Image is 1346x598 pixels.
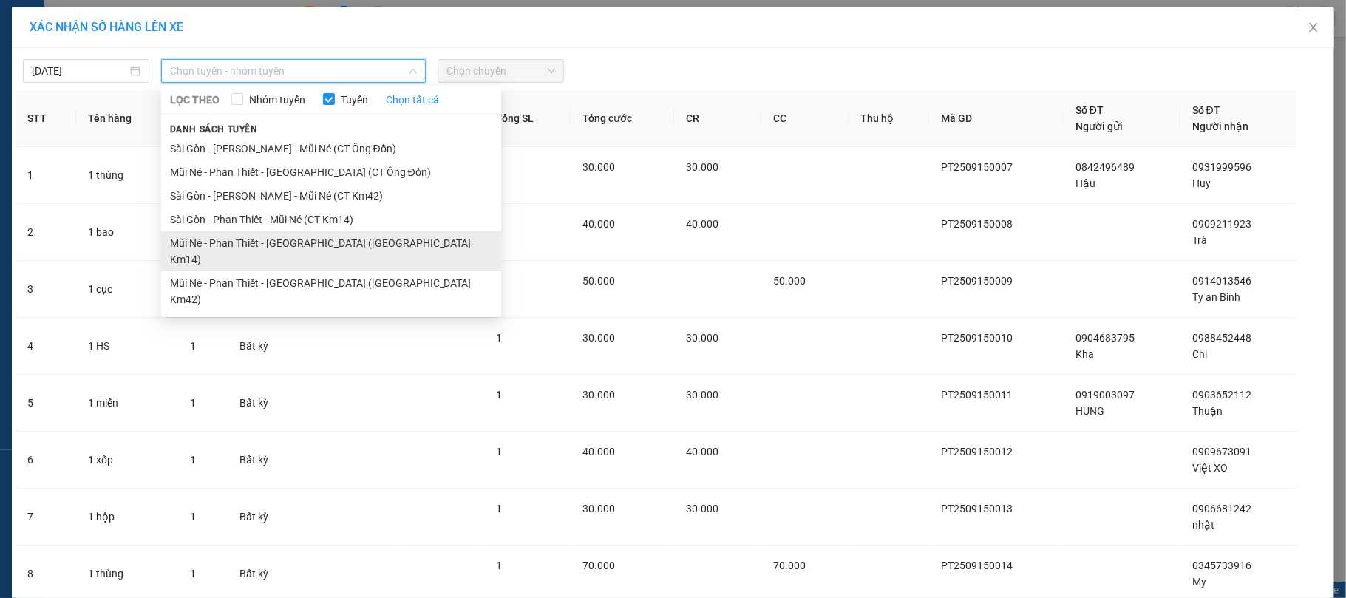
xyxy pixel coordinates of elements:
[1192,462,1228,474] span: Việt XO
[32,63,127,79] input: 15/09/2025
[16,204,76,261] td: 2
[1192,405,1223,417] span: Thuận
[1075,389,1135,401] span: 0919003097
[1192,560,1251,571] span: 0345733916
[1075,104,1104,116] span: Số ĐT
[1192,576,1206,588] span: My
[686,218,718,230] span: 40.000
[76,489,178,546] td: 1 hộp
[335,92,374,108] span: Tuyến
[773,560,806,571] span: 70.000
[582,332,615,344] span: 30.000
[773,275,806,287] span: 50.000
[1192,332,1251,344] span: 0988452448
[16,261,76,318] td: 3
[160,18,196,54] img: logo.jpg
[228,375,302,432] td: Bất kỳ
[16,90,76,147] th: STT
[571,90,674,147] th: Tổng cước
[161,231,501,271] li: Mũi Né - Phan Thiết - [GEOGRAPHIC_DATA] ([GEOGRAPHIC_DATA] Km14)
[582,560,615,571] span: 70.000
[849,90,930,147] th: Thu hộ
[582,275,615,287] span: 50.000
[1192,104,1220,116] span: Số ĐT
[582,503,615,514] span: 30.000
[161,137,501,160] li: Sài Gòn - [PERSON_NAME] - Mũi Né (CT Ông Đồn)
[1075,348,1094,360] span: Kha
[496,446,502,458] span: 1
[228,432,302,489] td: Bất kỳ
[674,90,761,147] th: CR
[190,568,196,580] span: 1
[1075,120,1123,132] span: Người gửi
[1075,177,1095,189] span: Hậu
[124,56,203,68] b: [DOMAIN_NAME]
[496,503,502,514] span: 1
[16,375,76,432] td: 5
[243,92,311,108] span: Nhóm tuyến
[1075,405,1104,417] span: HUNG
[190,340,196,352] span: 1
[190,454,196,466] span: 1
[1192,234,1207,246] span: Trà
[496,332,502,344] span: 1
[16,147,76,204] td: 1
[124,70,203,89] li: (c) 2017
[76,261,178,318] td: 1 cục
[161,160,501,184] li: Mũi Né - Phan Thiết - [GEOGRAPHIC_DATA] (CT Ông Đồn)
[76,90,178,147] th: Tên hàng
[941,503,1013,514] span: PT2509150013
[76,375,178,432] td: 1 miến
[496,560,502,571] span: 1
[941,389,1013,401] span: PT2509150011
[686,161,718,173] span: 30.000
[1293,7,1334,49] button: Close
[1192,389,1251,401] span: 0903652112
[16,432,76,489] td: 6
[16,318,76,375] td: 4
[1192,275,1251,287] span: 0914013546
[941,275,1013,287] span: PT2509150009
[582,161,615,173] span: 30.000
[1192,446,1251,458] span: 0909673091
[18,95,84,165] b: [PERSON_NAME]
[941,560,1013,571] span: PT2509150014
[76,147,178,204] td: 1 thùng
[941,446,1013,458] span: PT2509150012
[929,90,1064,147] th: Mã GD
[170,60,417,82] span: Chọn tuyến - nhóm tuyến
[161,123,267,136] span: Danh sách tuyến
[161,184,501,208] li: Sài Gòn - [PERSON_NAME] - Mũi Né (CT Km42)
[1192,218,1251,230] span: 0909211923
[1192,291,1240,303] span: Ty an Bình
[686,503,718,514] span: 30.000
[386,92,439,108] a: Chọn tất cả
[582,218,615,230] span: 40.000
[76,318,178,375] td: 1 HS
[161,271,501,311] li: Mũi Né - Phan Thiết - [GEOGRAPHIC_DATA] ([GEOGRAPHIC_DATA] Km42)
[1192,120,1248,132] span: Người nhận
[496,389,502,401] span: 1
[941,218,1013,230] span: PT2509150008
[409,67,418,75] span: down
[686,389,718,401] span: 30.000
[76,432,178,489] td: 1 xốp
[1075,161,1135,173] span: 0842496489
[1192,348,1207,360] span: Chi
[941,332,1013,344] span: PT2509150010
[1308,21,1319,33] span: close
[446,60,555,82] span: Chọn chuyến
[170,92,220,108] span: LỌC THEO
[686,446,718,458] span: 40.000
[16,489,76,546] td: 7
[1192,519,1214,531] span: nhật
[941,161,1013,173] span: PT2509150007
[761,90,849,147] th: CC
[582,446,615,458] span: 40.000
[1192,177,1211,189] span: Huy
[228,318,302,375] td: Bất kỳ
[1192,503,1251,514] span: 0906681242
[190,397,196,409] span: 1
[686,332,718,344] span: 30.000
[484,90,571,147] th: Tổng SL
